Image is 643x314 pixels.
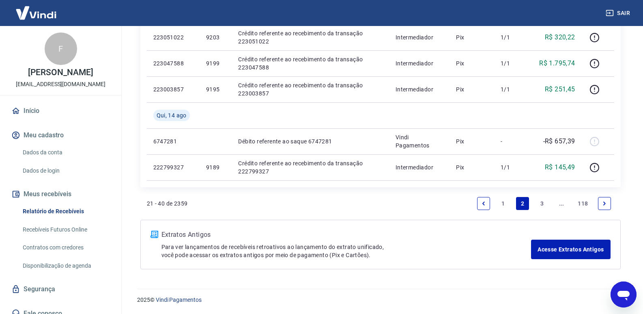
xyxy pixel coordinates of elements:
a: Segurança [10,280,112,298]
p: [EMAIL_ADDRESS][DOMAIN_NAME] [16,80,105,89]
p: Pix [456,33,488,41]
a: Next page [598,197,611,210]
p: [PERSON_NAME] [28,68,93,77]
a: Acesse Extratos Antigos [531,240,610,259]
a: Início [10,102,112,120]
div: F [45,32,77,65]
button: Sair [604,6,633,21]
p: 1/1 [501,85,525,93]
p: 21 - 40 de 2359 [147,199,188,208]
p: 223051022 [153,33,193,41]
iframe: Botão para abrir a janela de mensagens [611,282,637,308]
p: R$ 320,22 [545,32,575,42]
p: 222799327 [153,163,193,171]
a: Disponibilização de agenda [19,258,112,274]
a: Contratos com credores [19,239,112,256]
p: 6747281 [153,137,193,145]
p: Pix [456,59,488,67]
span: Qui, 14 ago [157,111,187,119]
button: Meu cadastro [10,126,112,144]
ul: Pagination [474,194,614,213]
button: Meus recebíveis [10,185,112,203]
p: Pix [456,137,488,145]
p: 223003857 [153,85,193,93]
p: Pix [456,163,488,171]
p: R$ 145,49 [545,162,575,172]
p: Crédito referente ao recebimento da transação 222799327 [238,159,383,175]
p: Intermediador [396,33,443,41]
p: Pix [456,85,488,93]
p: Extratos Antigos [161,230,531,240]
a: Vindi Pagamentos [156,297,202,303]
p: Vindi Pagamentos [396,133,443,149]
img: ícone [151,231,158,238]
p: 1/1 [501,163,525,171]
p: 1/1 [501,33,525,41]
a: Page 3 [535,197,548,210]
a: Relatório de Recebíveis [19,203,112,220]
p: Para ver lançamentos de recebíveis retroativos ao lançamento do extrato unificado, você pode aces... [161,243,531,259]
a: Jump forward [555,197,568,210]
p: 9203 [206,33,225,41]
a: Dados de login [19,162,112,179]
a: Previous page [477,197,490,210]
a: Page 118 [574,197,591,210]
p: Intermediador [396,163,443,171]
p: 2025 © [137,296,624,304]
a: Page 2 is your current page [516,197,529,210]
p: Débito referente ao saque 6747281 [238,137,383,145]
p: 1/1 [501,59,525,67]
p: 9189 [206,163,225,171]
p: 223047588 [153,59,193,67]
img: Vindi [10,0,62,25]
p: Crédito referente ao recebimento da transação 223047588 [238,55,383,71]
p: Intermediador [396,59,443,67]
p: - [501,137,525,145]
p: -R$ 657,39 [543,136,575,146]
a: Dados da conta [19,144,112,161]
p: Crédito referente ao recebimento da transação 223051022 [238,29,383,45]
a: Page 1 [497,197,510,210]
p: 9195 [206,85,225,93]
a: Recebíveis Futuros Online [19,221,112,238]
p: R$ 251,45 [545,84,575,94]
p: Intermediador [396,85,443,93]
p: Crédito referente ao recebimento da transação 223003857 [238,81,383,97]
p: 9199 [206,59,225,67]
p: R$ 1.795,74 [539,58,575,68]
